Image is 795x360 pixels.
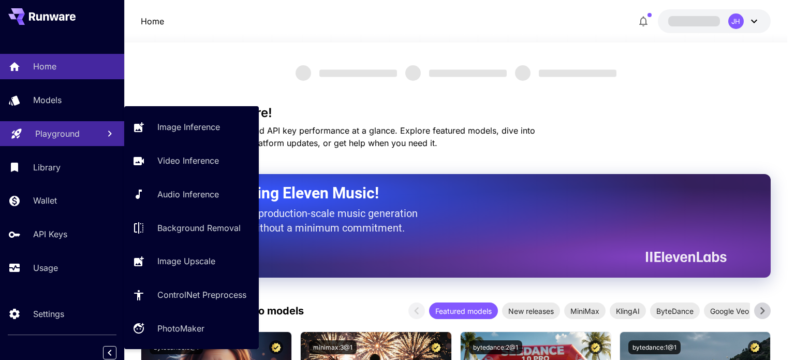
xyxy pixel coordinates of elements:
button: Collapse sidebar [103,346,116,359]
p: The only way to get production-scale music generation from Eleven Labs without a minimum commitment. [167,206,425,235]
span: KlingAI [610,306,646,316]
p: Usage [33,262,58,274]
p: ControlNet Preprocess [157,289,246,301]
a: Audio Inference [124,182,259,207]
p: Models [33,94,62,106]
button: minimax:3@1 [309,340,357,354]
button: Certified Model – Vetted for best performance and includes a commercial license. [588,340,602,354]
span: Featured models [429,306,498,316]
span: New releases [502,306,560,316]
a: PhotoMaker [124,316,259,341]
button: Certified Model – Vetted for best performance and includes a commercial license. [748,340,762,354]
span: MiniMax [564,306,606,316]
button: bytedance:2@1 [469,340,522,354]
p: Playground [35,127,80,140]
button: bytedance:1@1 [628,340,681,354]
span: ByteDance [650,306,700,316]
p: Home [141,15,164,27]
p: Wallet [33,194,57,207]
nav: breadcrumb [141,15,164,27]
p: API Keys [33,228,67,240]
p: Library [33,161,61,174]
p: PhotoMaker [157,322,204,335]
a: Image Inference [124,114,259,140]
p: Settings [33,308,64,320]
p: Background Removal [157,222,241,234]
p: Audio Inference [157,188,219,200]
p: Video Inference [157,154,219,167]
p: Home [33,60,56,73]
span: Google Veo [704,306,755,316]
a: Background Removal [124,215,259,240]
a: Video Inference [124,148,259,174]
p: Image Upscale [157,255,215,267]
button: Certified Model – Vetted for best performance and includes a commercial license. [429,340,443,354]
button: Certified Model – Vetted for best performance and includes a commercial license. [269,340,283,354]
h3: Welcome to Runware! [141,106,771,120]
a: ControlNet Preprocess [124,282,259,308]
p: Image Inference [157,121,220,133]
h2: Now Supporting Eleven Music! [167,183,719,203]
span: Check out your usage stats and API key performance at a glance. Explore featured models, dive int... [141,125,535,148]
a: Image Upscale [124,249,259,274]
div: JH [728,13,744,29]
